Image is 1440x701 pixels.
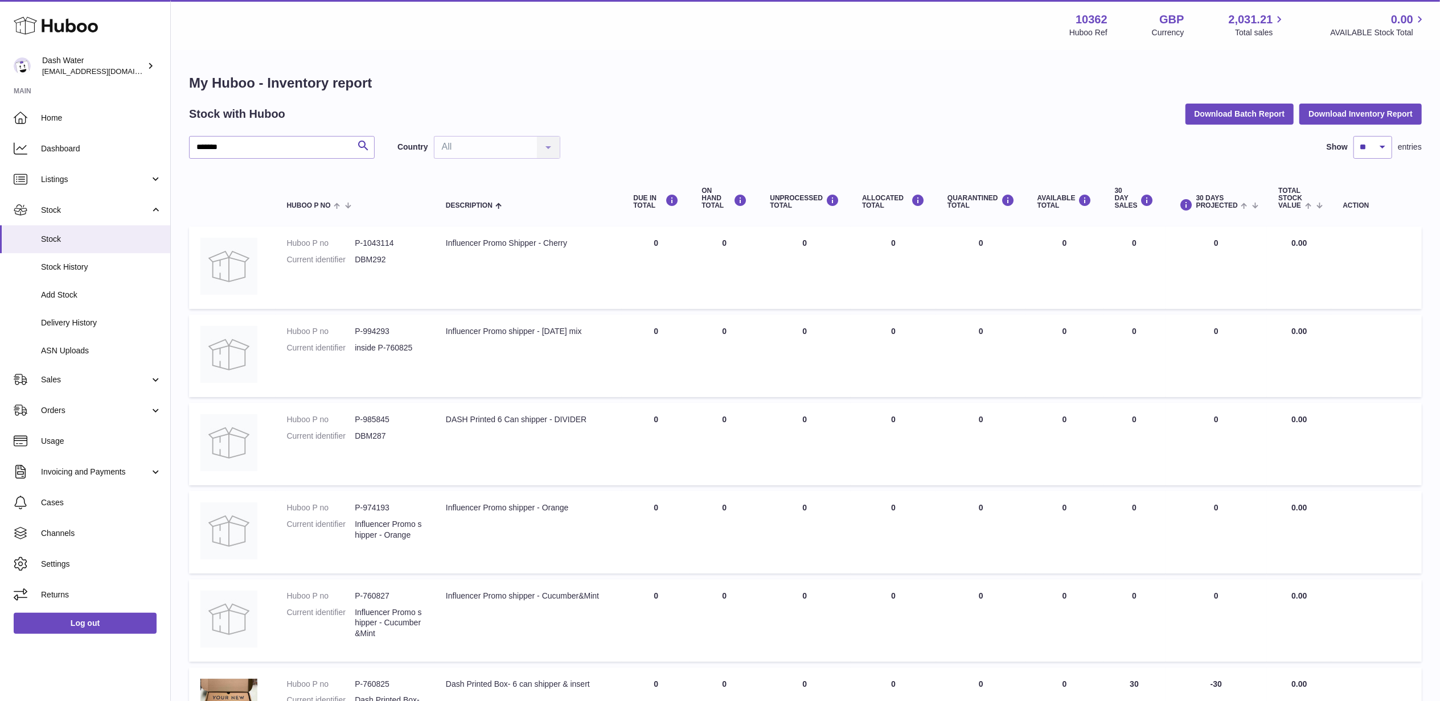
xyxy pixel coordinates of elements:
dd: P-974193 [355,502,423,513]
div: ON HAND Total [701,187,747,210]
td: 0 [851,491,936,574]
span: 0.00 [1291,327,1307,336]
td: 0 [1166,315,1267,397]
label: Show [1327,142,1348,152]
div: Influencer Promo shipper - Cucumber&Mint [446,591,610,601]
div: ALLOCATED Total [862,194,925,209]
a: Log out [14,613,157,633]
img: bea@dash-water.com [14,57,31,75]
div: Action [1343,202,1410,209]
td: 0 [622,315,690,397]
dt: Huboo P no [287,326,355,337]
div: DASH Printed 6 Can shipper - DIVIDER [446,414,610,425]
td: 0 [851,226,936,309]
span: 0.00 [1291,415,1307,424]
td: 0 [690,491,758,574]
span: Delivery History [41,317,162,328]
dd: P-760825 [355,679,423,690]
strong: 10362 [1076,12,1107,27]
span: Returns [41,589,162,600]
strong: GBP [1159,12,1184,27]
dt: Huboo P no [287,414,355,425]
td: 0 [622,491,690,574]
td: 0 [1026,226,1103,309]
span: Listings [41,174,150,185]
td: 0 [758,579,851,662]
div: UNPROCESSED Total [770,194,839,209]
span: Home [41,113,162,123]
span: 0 [979,327,983,336]
dd: Influencer Promo shipper - Orange [355,519,423,541]
dt: Current identifier [287,519,355,541]
td: 0 [1103,315,1166,397]
div: Influencer Promo shipper - Orange [446,502,610,513]
td: 0 [851,403,936,485]
span: 0.00 [1291,679,1307,688]
td: 0 [1026,315,1103,397]
span: ASN Uploads [41,345,162,356]
dt: Huboo P no [287,679,355,690]
div: AVAILABLE Total [1037,194,1092,209]
span: Orders [41,405,150,416]
span: 0.00 [1291,238,1307,248]
span: [EMAIL_ADDRESS][DOMAIN_NAME] [42,67,167,76]
span: 0.00 [1291,503,1307,512]
h1: My Huboo - Inventory report [189,74,1422,92]
img: product image [200,326,257,383]
div: Influencer Promo shipper - [DATE] mix [446,326,610,337]
span: Cases [41,497,162,508]
img: product image [200,414,257,471]
td: 0 [758,226,851,309]
div: Currency [1152,27,1184,38]
span: 0 [979,415,983,424]
span: 0.00 [1291,591,1307,600]
td: 0 [622,403,690,485]
a: 0.00 AVAILABLE Stock Total [1330,12,1426,38]
span: Dashboard [41,143,162,154]
td: 0 [758,491,851,574]
td: 0 [758,315,851,397]
span: 0.00 [1391,12,1413,27]
dt: Huboo P no [287,502,355,513]
a: 2,031.21 Total sales [1229,12,1286,38]
td: 0 [690,226,758,309]
span: entries [1398,142,1422,152]
td: 0 [690,403,758,485]
span: Total stock value [1278,187,1302,210]
dd: Influencer Promo shipper - Cucumber&Mint [355,607,423,640]
dd: DBM287 [355,431,423,442]
span: 0 [979,238,983,248]
td: 0 [1103,226,1166,309]
td: 0 [1166,226,1267,309]
td: 0 [758,403,851,485]
div: DUE IN TOTAL [633,194,679,209]
span: Stock [41,234,162,245]
dd: inside P-760825 [355,343,423,353]
td: 0 [1026,491,1103,574]
button: Download Batch Report [1185,104,1294,124]
dd: P-1043114 [355,238,423,249]
td: 0 [1166,579,1267,662]
img: product image [200,502,257,559]
span: Huboo P no [287,202,331,209]
span: Settings [41,559,162,570]
td: 0 [1103,491,1166,574]
td: 0 [1026,403,1103,485]
span: Usage [41,436,162,447]
span: Invoicing and Payments [41,467,150,477]
td: 0 [1026,579,1103,662]
img: product image [200,591,257,648]
td: 0 [1103,579,1166,662]
td: 0 [690,579,758,662]
dt: Huboo P no [287,238,355,249]
div: Huboo Ref [1069,27,1107,38]
span: AVAILABLE Stock Total [1330,27,1426,38]
td: 0 [1103,403,1166,485]
td: 0 [1166,403,1267,485]
dd: P-985845 [355,414,423,425]
div: QUARANTINED Total [947,194,1015,209]
span: 0 [979,591,983,600]
dt: Huboo P no [287,591,355,601]
button: Download Inventory Report [1299,104,1422,124]
dt: Current identifier [287,607,355,640]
